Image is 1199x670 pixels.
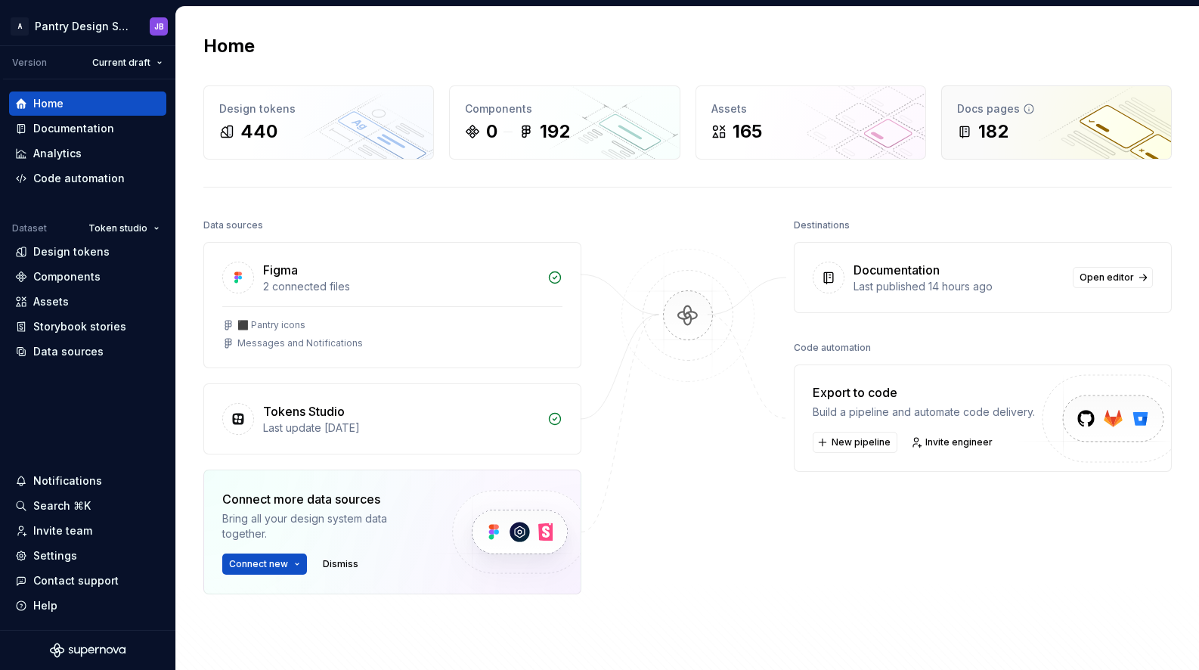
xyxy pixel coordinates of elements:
div: Data sources [33,344,104,359]
svg: Supernova Logo [50,643,125,658]
a: Documentation [9,116,166,141]
div: JB [154,20,164,33]
div: Tokens Studio [263,402,345,420]
div: ⬛️ Pantry icons [237,319,305,331]
div: Code automation [33,171,125,186]
a: Settings [9,544,166,568]
span: Current draft [92,57,150,69]
span: New pipeline [832,436,891,448]
div: Invite team [33,523,92,538]
div: Search ⌘K [33,498,91,513]
span: Connect new [229,558,288,570]
div: 2 connected files [263,279,538,294]
div: Data sources [203,215,263,236]
a: Assets [9,290,166,314]
a: Code automation [9,166,166,191]
button: Current draft [85,52,169,73]
div: Code automation [794,337,871,358]
a: Figma2 connected files⬛️ Pantry iconsMessages and Notifications [203,242,581,368]
button: Token studio [82,218,166,239]
div: Assets [33,294,69,309]
div: Components [33,269,101,284]
div: Documentation [854,261,940,279]
button: New pipeline [813,432,897,453]
div: Last update [DATE] [263,420,538,436]
a: Docs pages182 [941,85,1172,160]
div: Connect more data sources [222,490,426,508]
div: A [11,17,29,36]
div: Docs pages [957,101,1156,116]
div: Assets [711,101,910,116]
div: 192 [540,119,570,144]
button: Search ⌘K [9,494,166,518]
a: Open editor [1073,267,1153,288]
div: 0 [486,119,497,144]
div: Documentation [33,121,114,136]
button: Connect new [222,554,307,575]
div: Design tokens [33,244,110,259]
div: Figma [263,261,298,279]
button: APantry Design SystemJB [3,10,172,42]
div: 165 [733,119,762,144]
a: Storybook stories [9,315,166,339]
h2: Home [203,34,255,58]
div: Export to code [813,383,1035,402]
div: Destinations [794,215,850,236]
button: Dismiss [316,554,365,575]
a: Home [9,92,166,116]
a: Design tokens440 [203,85,434,160]
div: 182 [978,119,1008,144]
span: Dismiss [323,558,358,570]
a: Invite engineer [906,432,999,453]
span: Token studio [88,222,147,234]
button: Notifications [9,469,166,493]
div: Design tokens [219,101,418,116]
a: Analytics [9,141,166,166]
span: Invite engineer [925,436,993,448]
span: Open editor [1080,271,1134,284]
div: Dataset [12,222,47,234]
a: Tokens StudioLast update [DATE] [203,383,581,454]
div: Help [33,598,57,613]
div: Settings [33,548,77,563]
a: Data sources [9,340,166,364]
div: Bring all your design system data together. [222,511,426,541]
a: Invite team [9,519,166,543]
div: Last published 14 hours ago [854,279,1064,294]
div: Storybook stories [33,319,126,334]
div: Messages and Notifications [237,337,363,349]
div: Home [33,96,64,111]
div: Components [465,101,664,116]
div: Version [12,57,47,69]
a: Components [9,265,166,289]
button: Contact support [9,569,166,593]
button: Help [9,594,166,618]
div: 440 [240,119,277,144]
a: Design tokens [9,240,166,264]
a: Assets165 [696,85,926,160]
div: Analytics [33,146,82,161]
div: Contact support [33,573,119,588]
div: Notifications [33,473,102,489]
div: Build a pipeline and automate code delivery. [813,405,1035,420]
div: Pantry Design System [35,19,132,34]
a: Components0192 [449,85,680,160]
